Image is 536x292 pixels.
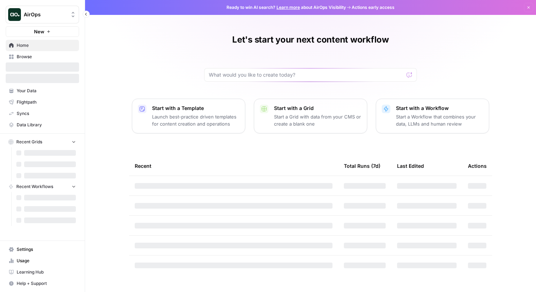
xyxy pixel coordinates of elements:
[17,280,76,287] span: Help + Support
[274,105,361,112] p: Start with a Grid
[135,156,333,176] div: Recent
[6,137,79,147] button: Recent Grids
[6,181,79,192] button: Recent Workflows
[376,99,489,133] button: Start with a WorkflowStart a Workflow that combines your data, LLMs and human review
[6,119,79,131] a: Data Library
[34,28,44,35] span: New
[254,99,367,133] button: Start with a GridStart a Grid with data from your CMS or create a blank one
[24,11,67,18] span: AirOps
[17,99,76,105] span: Flightpath
[274,113,361,127] p: Start a Grid with data from your CMS or create a blank one
[17,269,76,275] span: Learning Hub
[17,54,76,60] span: Browse
[277,5,300,10] a: Learn more
[152,113,239,127] p: Launch best-practice driven templates for content creation and operations
[17,42,76,49] span: Home
[17,258,76,264] span: Usage
[6,108,79,119] a: Syncs
[209,71,404,78] input: What would you like to create today?
[6,26,79,37] button: New
[17,122,76,128] span: Data Library
[16,183,53,190] span: Recent Workflows
[6,255,79,266] a: Usage
[352,4,395,11] span: Actions early access
[6,97,79,108] a: Flightpath
[6,85,79,97] a: Your Data
[232,34,389,45] h1: Let's start your next content workflow
[17,110,76,117] span: Syncs
[397,156,424,176] div: Last Edited
[468,156,487,176] div: Actions
[132,99,245,133] button: Start with a TemplateLaunch best-practice driven templates for content creation and operations
[6,244,79,255] a: Settings
[227,4,346,11] span: Ready to win AI search? about AirOps Visibility
[344,156,380,176] div: Total Runs (7d)
[17,246,76,253] span: Settings
[16,139,42,145] span: Recent Grids
[17,88,76,94] span: Your Data
[6,40,79,51] a: Home
[6,51,79,62] a: Browse
[396,113,483,127] p: Start a Workflow that combines your data, LLMs and human review
[152,105,239,112] p: Start with a Template
[6,266,79,278] a: Learning Hub
[6,6,79,23] button: Workspace: AirOps
[8,8,21,21] img: AirOps Logo
[6,278,79,289] button: Help + Support
[396,105,483,112] p: Start with a Workflow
